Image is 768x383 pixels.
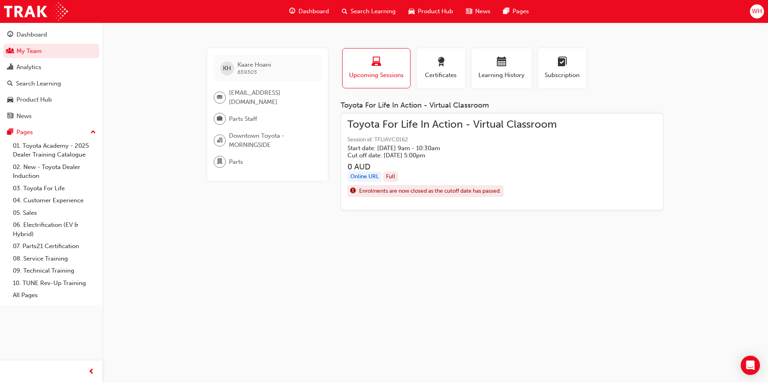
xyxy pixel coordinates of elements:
[558,57,567,68] span: learningplan-icon
[88,367,94,377] span: prev-icon
[217,114,223,124] span: briefcase-icon
[472,48,532,88] button: Learning History
[3,125,99,140] button: Pages
[513,7,529,16] span: Pages
[10,265,99,277] a: 09. Technical Training
[10,194,99,207] a: 04. Customer Experience
[10,277,99,289] a: 10. TUNE Rev-Up Training
[752,7,762,16] span: WH
[7,31,13,39] span: guage-icon
[223,64,231,73] span: KH
[402,3,460,20] a: car-iconProduct Hub
[347,152,544,159] h5: Cut off date: [DATE] 5:00pm
[475,7,490,16] span: News
[16,128,33,137] div: Pages
[298,7,329,16] span: Dashboard
[351,7,396,16] span: Search Learning
[7,64,13,71] span: chart-icon
[10,182,99,195] a: 03. Toyota For Life
[3,26,99,125] button: DashboardMy TeamAnalyticsSearch LearningProduct HubNews
[217,92,223,103] span: email-icon
[347,171,382,182] div: Online URL
[217,135,223,146] span: organisation-icon
[436,57,446,68] span: award-icon
[350,186,356,196] span: exclaim-icon
[3,109,99,124] a: News
[347,135,557,145] span: Session id: TFLIAVC0162
[3,60,99,75] a: Analytics
[478,71,526,80] span: Learning History
[359,187,501,196] span: Enrolments are now closed as the cutoff date has passed.
[349,71,404,80] span: Upcoming Sessions
[372,57,381,68] span: laptop-icon
[16,63,41,72] div: Analytics
[409,6,415,16] span: car-icon
[16,30,47,39] div: Dashboard
[7,48,13,55] span: people-icon
[383,171,398,182] div: Full
[497,3,535,20] a: pages-iconPages
[7,113,13,120] span: news-icon
[741,356,760,375] div: Open Intercom Messenger
[7,129,13,136] span: pages-icon
[229,157,243,167] span: Parts
[10,253,99,265] a: 08. Service Training
[237,69,257,75] span: 659305
[237,61,271,68] span: Kaare Hoani
[10,219,99,240] a: 06. Electrification (EV & Hybrid)
[335,3,402,20] a: search-iconSearch Learning
[16,95,52,104] div: Product Hub
[229,131,315,149] span: Downtown Toyota - MORNINGSIDE
[16,112,32,121] div: News
[283,3,335,20] a: guage-iconDashboard
[217,157,223,167] span: department-icon
[10,140,99,161] a: 01. Toyota Academy - 2025 Dealer Training Catalogue
[342,6,347,16] span: search-icon
[460,3,497,20] a: news-iconNews
[3,44,99,59] a: My Team
[347,120,557,129] span: Toyota For Life In Action - Virtual Classroom
[10,289,99,302] a: All Pages
[750,4,764,18] button: WH
[7,80,13,88] span: search-icon
[347,120,657,204] a: Toyota For Life In Action - Virtual ClassroomSession id: TFLIAVC0162Start date: [DATE] 9am - 10:3...
[10,207,99,219] a: 05. Sales
[466,6,472,16] span: news-icon
[503,6,509,16] span: pages-icon
[4,2,68,20] img: Trak
[341,101,664,110] div: Toyota For Life In Action - Virtual Classroom
[347,162,557,171] h3: 0 AUD
[10,161,99,182] a: 02. New - Toyota Dealer Induction
[90,127,96,138] span: up-icon
[3,92,99,107] a: Product Hub
[418,7,453,16] span: Product Hub
[347,145,544,152] h5: Start date: [DATE] 9am - 10:30am
[7,96,13,104] span: car-icon
[229,88,315,106] span: [EMAIL_ADDRESS][DOMAIN_NAME]
[423,71,459,80] span: Certificates
[417,48,465,88] button: Certificates
[342,48,411,88] button: Upcoming Sessions
[10,240,99,253] a: 07. Parts21 Certification
[229,114,257,124] span: Parts Staff
[544,71,580,80] span: Subscription
[497,57,507,68] span: calendar-icon
[16,79,61,88] div: Search Learning
[289,6,295,16] span: guage-icon
[538,48,586,88] button: Subscription
[3,27,99,42] a: Dashboard
[3,76,99,91] a: Search Learning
